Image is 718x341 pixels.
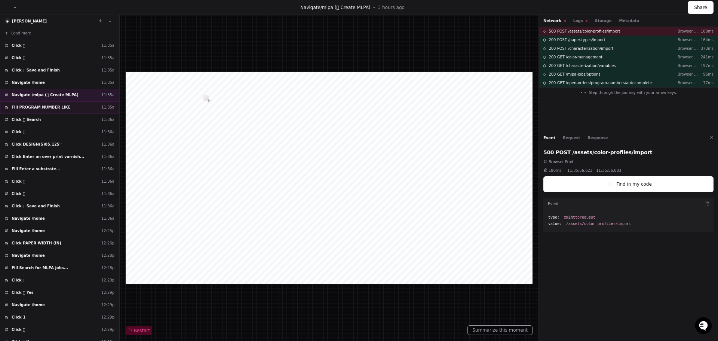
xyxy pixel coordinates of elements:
div: 12:28p [101,253,114,258]
button: Find in my code [543,176,714,192]
a: [PERSON_NAME] [12,19,47,23]
p: Browser Prod [678,63,699,68]
div: 11:36a [101,166,114,172]
span: Click  [12,277,25,283]
img: PlayerZero [7,7,22,22]
iframe: Open customer support [694,316,714,337]
h3: Event [548,201,559,207]
span: Click PAPER WIDTH (IN) [12,240,61,246]
div: 11:36a [101,129,114,135]
span: 200 POST /characterization/import [549,46,613,51]
span: Navigate /home [12,253,45,258]
div: 11:35a [101,92,114,98]
p: Browser Prod [678,80,699,86]
span: Click  Search [12,117,41,122]
span: Click Enter an over print varnish... [12,154,84,159]
span: 500 POST /assets/color-profiles/import [549,28,620,34]
button: Share [688,1,714,14]
div: Start new chat [25,56,123,63]
button: Start new chat [127,58,136,67]
div: 11:36a [101,191,114,197]
span: Click 1 [12,314,25,320]
span: 200 GET /color-management [549,54,602,60]
span: Click  [12,179,25,184]
div: 12:29p [101,277,114,283]
p: 241ms [699,54,714,60]
div: 11:35a [101,43,114,48]
button: Summarize this moment [467,325,533,335]
span: Fill PROGRAM NUMBER LIKE [12,104,71,110]
span: Click  Save and Finish [12,67,60,73]
span: 200 GET /mlpa-jobs/options [549,71,600,77]
div: 11:35a [101,55,114,61]
span: Click  Save and Finish [12,203,60,209]
span: Click  [12,43,25,48]
div: 11:35a [101,67,114,73]
span: Browser Prod [549,159,573,165]
div: 12:28p [101,265,114,271]
span: value: [548,221,562,227]
span: Pylon [74,79,90,84]
span: Find in my code [616,181,652,187]
span: Click  [12,191,25,197]
span: /mlpa ( Create MLPA) [320,5,371,10]
span: Click  [12,55,25,61]
span: /assets/color-profiles/import [566,221,631,227]
span: Click  [12,327,25,332]
span: Restart [128,328,150,334]
div: 12:26p [101,240,114,246]
p: 373ms [699,46,714,51]
span: 11:35:56.623 - 11:35:56.803 [567,168,621,173]
div: 11:36a [101,141,114,147]
span: Navigate /home [12,80,45,85]
img: 1736555170064-99ba0984-63c1-480f-8ee9-699278ef63ed [7,56,21,69]
button: Metadata [619,18,639,24]
button: Network [543,18,566,24]
span: Click DESIGN(S)85.125'' [12,141,62,147]
p: 96ms [699,71,714,77]
span: Fill Search for MLPA jobs... [12,265,68,271]
div: 11:36a [101,179,114,184]
img: 10.svg [5,19,10,24]
span: Navigate /home [12,228,45,234]
div: 11:35a [101,104,114,110]
span: Load more [11,30,31,36]
button: Restart [126,326,152,335]
span: Navigate /home [12,302,45,308]
div: 12:29p [101,314,114,320]
span: 200 GET /characterization/variables [549,63,616,68]
h2: 500 POST /assets/color-profiles/import [543,149,714,156]
span: Click  Yes [12,290,34,295]
button: Event [543,135,555,141]
span: Navigate /mlpa ( Create MLPA) [12,92,79,98]
button: Request [563,135,580,141]
span: Click  [12,129,25,135]
button: Logs [573,18,587,24]
p: 3 hours ago [378,4,405,10]
span: Fill Enter a substrate... [12,166,60,172]
div: 12:29p [101,327,114,332]
div: 11:36a [101,216,114,221]
button: Response [587,135,608,141]
span: 200 GET /open-orders/program-numbers/autocomplete [549,80,652,86]
p: 77ms [699,80,714,86]
span: type: [548,215,559,220]
div: We're available if you need us! [25,63,95,69]
span: Navigate [300,5,320,10]
div: 12:25p [101,228,114,234]
button: Storage [595,18,611,24]
span: 180ms [549,168,561,173]
div: 11:36a [101,203,114,209]
p: 180ms [699,28,714,34]
div: 12:29p [101,302,114,308]
p: Browser Prod [678,46,699,51]
div: 11:35a [101,80,114,85]
div: 12:29p [101,290,114,295]
p: 164ms [699,37,714,43]
p: 197ms [699,63,714,68]
p: Browser Prod [678,37,699,43]
a: Powered byPylon [53,78,90,84]
span: 200 POST /paper-types/import [549,37,605,43]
